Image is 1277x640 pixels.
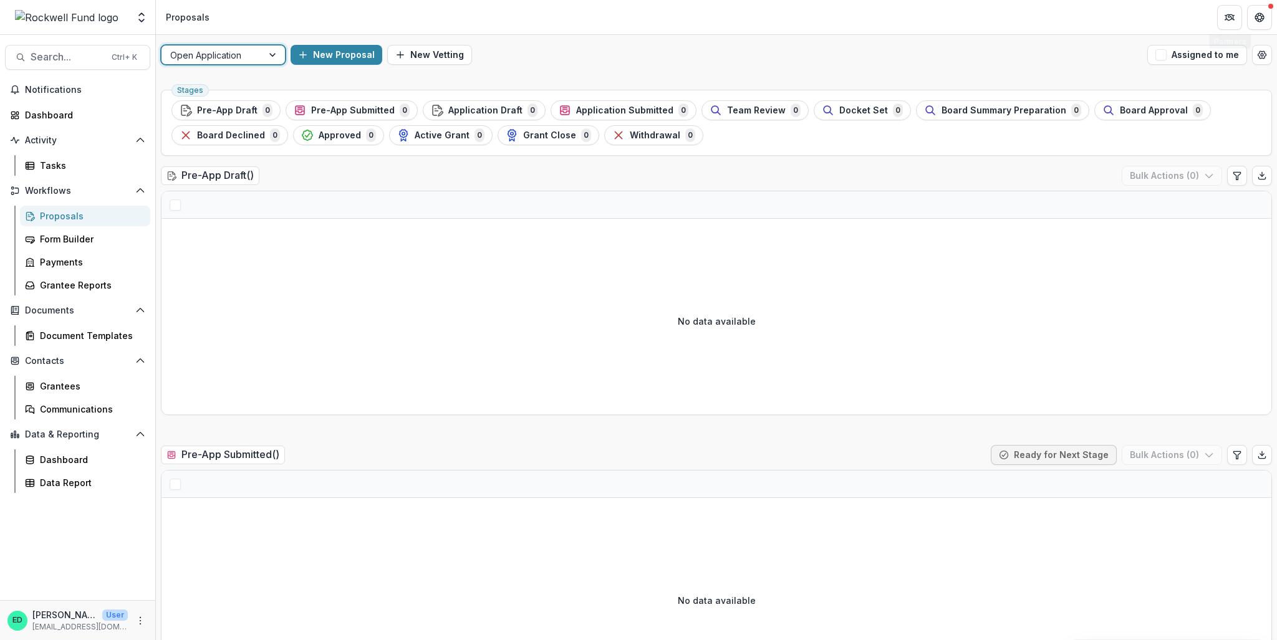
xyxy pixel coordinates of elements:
[40,159,140,172] div: Tasks
[12,616,22,624] div: Estevan D. Delgado
[161,446,285,464] h2: Pre-App Submitted ( )
[678,103,688,117] span: 0
[40,403,140,416] div: Communications
[270,128,280,142] span: 0
[25,135,130,146] span: Activity
[5,181,150,201] button: Open Workflows
[20,155,150,176] a: Tasks
[20,275,150,295] a: Grantee Reports
[604,125,703,145] button: Withdrawal0
[942,105,1066,116] span: Board Summary Preparation
[523,130,576,141] span: Grant Close
[1247,5,1272,30] button: Get Help
[1193,103,1203,117] span: 0
[1094,100,1211,120] button: Board Approval0
[814,100,911,120] button: Docket Set0
[177,86,203,95] span: Stages
[171,100,281,120] button: Pre-App Draft0
[581,128,591,142] span: 0
[40,329,140,342] div: Document Templates
[263,103,272,117] span: 0
[1252,445,1272,465] button: Export table data
[1122,445,1222,465] button: Bulk Actions (0)
[1252,166,1272,186] button: Export table data
[20,472,150,493] a: Data Report
[311,105,395,116] span: Pre-App Submitted
[5,45,150,70] button: Search...
[423,100,546,120] button: Application Draft0
[291,45,382,65] button: New Proposal
[678,594,756,607] p: No data available
[40,279,140,292] div: Grantee Reports
[161,8,214,26] nav: breadcrumb
[727,105,786,116] span: Team Review
[32,621,128,633] p: [EMAIL_ADDRESS][DOMAIN_NAME]
[528,103,537,117] span: 0
[293,125,384,145] button: Approved0
[20,376,150,396] a: Grantees
[25,85,145,95] span: Notifications
[701,100,809,120] button: Team Review0
[166,11,210,24] div: Proposals
[40,256,140,269] div: Payments
[286,100,418,120] button: Pre-App Submitted0
[991,445,1117,465] button: Ready for Next Stage
[40,453,140,466] div: Dashboard
[1122,166,1222,186] button: Bulk Actions (0)
[40,476,140,489] div: Data Report
[20,252,150,272] a: Payments
[197,130,265,141] span: Board Declined
[5,130,150,150] button: Open Activity
[133,5,150,30] button: Open entity switcher
[1120,105,1188,116] span: Board Approval
[387,45,472,65] button: New Vetting
[25,305,130,316] span: Documents
[197,105,258,116] span: Pre-App Draft
[1217,5,1242,30] button: Partners
[630,130,680,141] span: Withdrawal
[498,125,599,145] button: Grant Close0
[366,128,376,142] span: 0
[400,103,410,117] span: 0
[1252,45,1272,65] button: Open table manager
[1147,45,1247,65] button: Assigned to me
[576,105,673,116] span: Application Submitted
[1227,166,1247,186] button: Edit table settings
[916,100,1089,120] button: Board Summary Preparation0
[685,128,695,142] span: 0
[20,325,150,346] a: Document Templates
[109,50,140,64] div: Ctrl + K
[20,399,150,419] a: Communications
[40,232,140,246] div: Form Builder
[31,51,104,63] span: Search...
[1071,103,1081,117] span: 0
[1227,445,1247,465] button: Edit table settings
[15,10,118,25] img: Rockwell Fund logo
[678,315,756,328] p: No data available
[25,356,130,366] span: Contacts
[40,380,140,393] div: Grantees
[475,128,484,142] span: 0
[319,130,361,141] span: Approved
[448,105,523,116] span: Application Draft
[5,80,150,100] button: Notifications
[5,105,150,125] a: Dashboard
[5,300,150,320] button: Open Documents
[32,608,97,621] p: [PERSON_NAME]
[25,108,140,122] div: Dashboard
[893,103,903,117] span: 0
[25,429,130,440] span: Data & Reporting
[20,206,150,226] a: Proposals
[415,130,470,141] span: Active Grant
[171,125,288,145] button: Board Declined0
[102,609,128,621] p: User
[389,125,493,145] button: Active Grant0
[551,100,696,120] button: Application Submitted0
[25,186,130,196] span: Workflows
[40,209,140,222] div: Proposals
[791,103,801,117] span: 0
[133,613,148,628] button: More
[5,424,150,444] button: Open Data & Reporting
[20,449,150,470] a: Dashboard
[839,105,888,116] span: Docket Set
